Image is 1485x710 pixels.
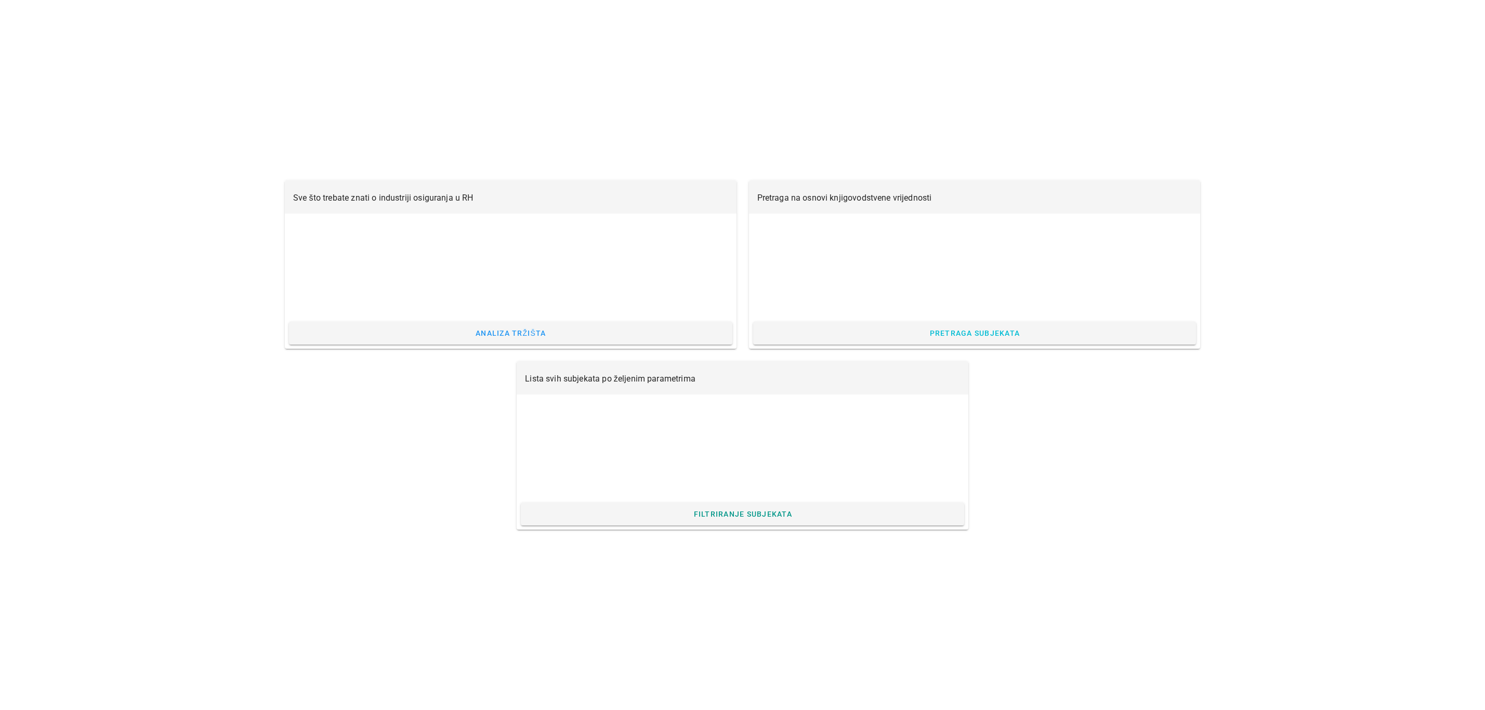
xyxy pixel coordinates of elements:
a: Analiza tržišta [289,322,732,345]
a: Pretraga subjekata [753,322,1197,345]
a: Filtriranje subjekata [521,503,964,525]
span: Pretraga na osnovi knjigovodstvene vrijednosti [757,193,932,203]
span: Pretraga subjekata [929,329,1020,337]
span: Analiza tržišta [475,329,546,337]
span: Sve što trebate znati o industriji osiguranja u RH [293,193,474,203]
span: Lista svih subjekata po željenim parametrima [525,374,695,384]
span: Filtriranje subjekata [693,510,792,518]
